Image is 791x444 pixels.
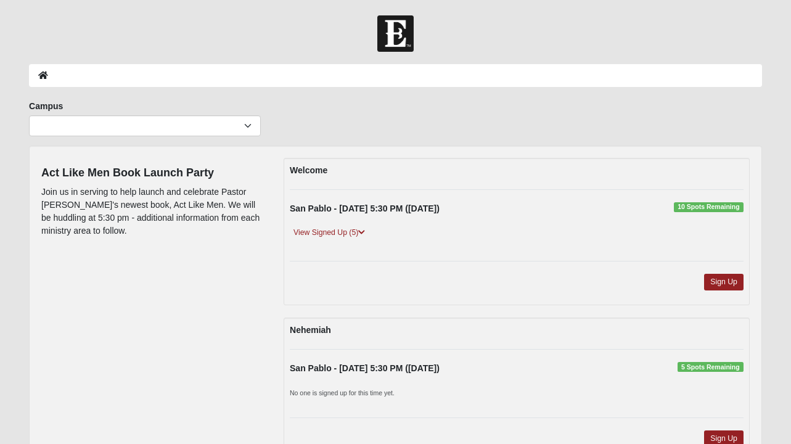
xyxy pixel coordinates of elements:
small: No one is signed up for this time yet. [290,389,395,397]
p: Join us in serving to help launch and celebrate Pastor [PERSON_NAME]'s newest book, Act Like Men.... [41,186,265,237]
strong: Welcome [290,165,327,175]
span: 5 Spots Remaining [678,362,744,372]
strong: San Pablo - [DATE] 5:30 PM ([DATE]) [290,203,440,213]
a: View Signed Up (5) [290,226,369,239]
h4: Act Like Men Book Launch Party [41,166,265,180]
span: 10 Spots Remaining [674,202,744,212]
a: Sign Up [704,274,744,290]
strong: San Pablo - [DATE] 5:30 PM ([DATE]) [290,363,440,373]
img: Church of Eleven22 Logo [377,15,414,52]
label: Campus [29,100,63,112]
strong: Nehemiah [290,325,331,335]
